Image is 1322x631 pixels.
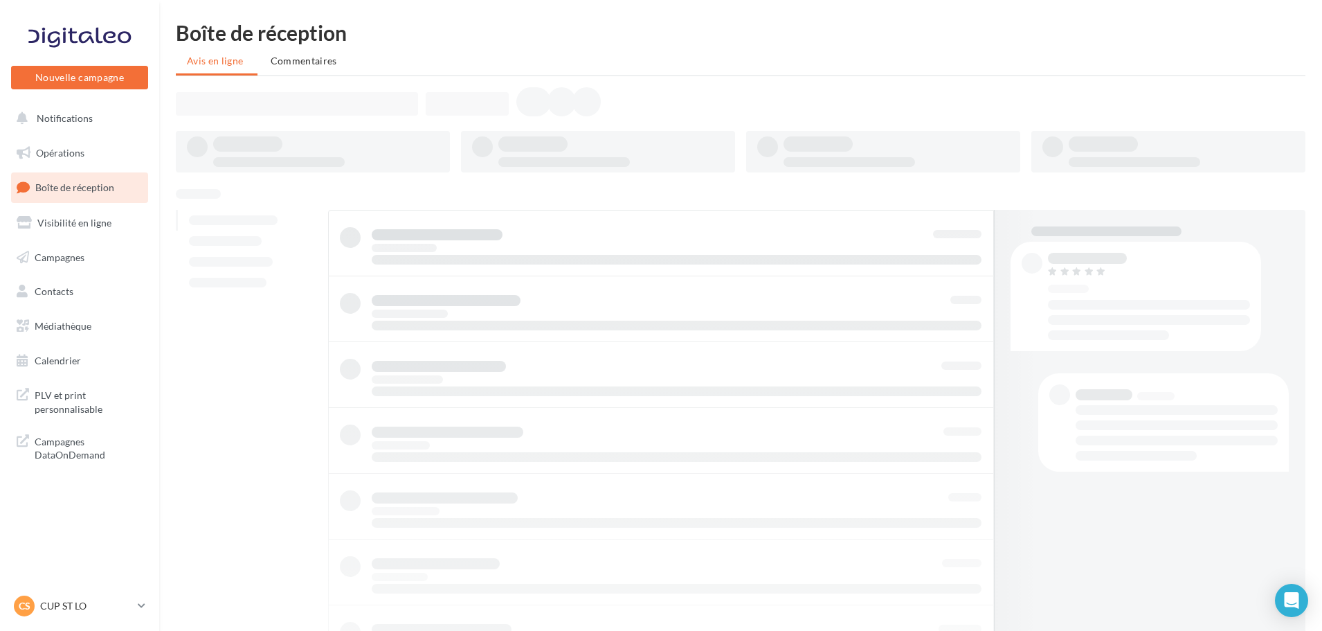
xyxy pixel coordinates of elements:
button: Notifications [8,104,145,133]
a: Campagnes [8,243,151,272]
a: Contacts [8,277,151,306]
span: Opérations [36,147,84,159]
span: Visibilité en ligne [37,217,111,229]
a: PLV et print personnalisable [8,380,151,421]
span: Calendrier [35,355,81,366]
button: Nouvelle campagne [11,66,148,89]
p: CUP ST LO [40,599,132,613]
span: PLV et print personnalisable [35,386,143,416]
a: Calendrier [8,346,151,375]
span: Campagnes [35,251,84,263]
span: Boîte de réception [35,181,114,193]
span: Contacts [35,285,73,297]
a: CS CUP ST LO [11,593,148,619]
span: Notifications [37,112,93,124]
span: Médiathèque [35,320,91,332]
div: Open Intercom Messenger [1275,584,1308,617]
span: Campagnes DataOnDemand [35,432,143,462]
div: Boîte de réception [176,22,1305,43]
a: Médiathèque [8,312,151,341]
a: Opérations [8,139,151,168]
a: Visibilité en ligne [8,208,151,238]
a: Campagnes DataOnDemand [8,427,151,468]
span: CS [19,599,30,613]
span: Commentaires [271,55,337,66]
a: Boîte de réception [8,172,151,202]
